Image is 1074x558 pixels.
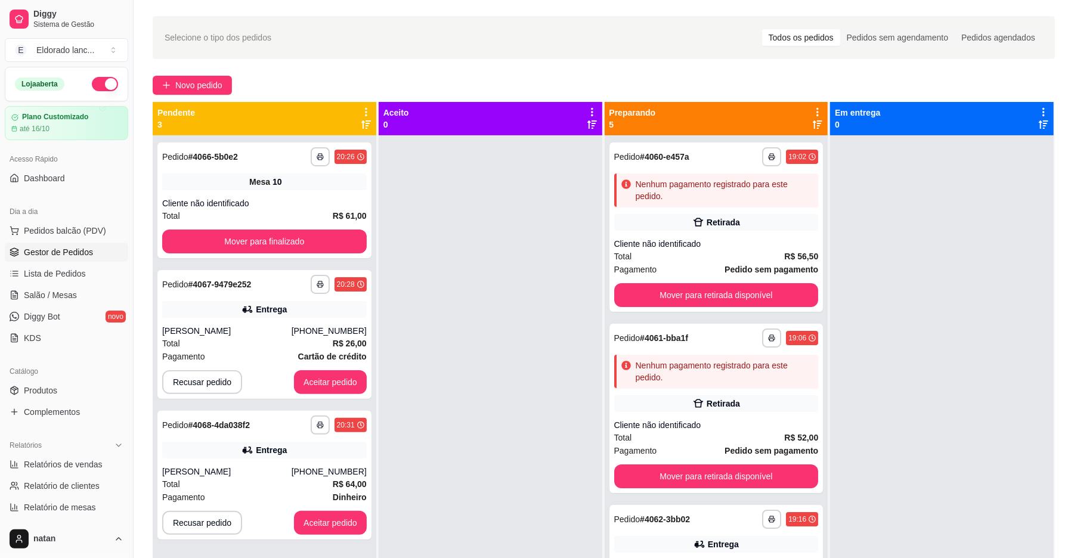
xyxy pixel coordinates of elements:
strong: # 4061-bba1f [640,333,688,343]
span: Diggy Bot [24,311,60,323]
span: Total [162,478,180,491]
a: KDS [5,328,128,348]
div: Nenhum pagamento registrado para este pedido. [636,178,814,202]
div: Nenhum pagamento registrado para este pedido. [636,359,814,383]
div: Acesso Rápido [5,150,128,169]
strong: # 4068-4da038f2 [188,420,250,430]
strong: # 4067-9479e252 [188,280,252,289]
div: 10 [273,176,282,188]
div: Pedidos sem agendamento [840,29,955,46]
span: Salão / Mesas [24,289,77,301]
p: Pendente [157,107,195,119]
span: Pagamento [162,350,205,363]
span: Pagamento [614,444,657,457]
a: Relatório de fidelidadenovo [5,519,128,538]
span: Pedido [162,152,188,162]
span: plus [162,81,171,89]
a: Produtos [5,381,128,400]
span: Pedido [162,420,188,430]
div: [PHONE_NUMBER] [292,466,367,478]
span: Gestor de Pedidos [24,246,93,258]
p: 5 [609,119,656,131]
article: até 16/10 [20,124,49,134]
div: Cliente não identificado [614,419,819,431]
span: Relatórios [10,441,42,450]
span: Pedido [614,152,640,162]
strong: # 4060-e457a [640,152,689,162]
div: Dia a dia [5,202,128,221]
a: DiggySistema de Gestão [5,5,128,33]
a: Gestor de Pedidos [5,243,128,262]
p: 0 [383,119,409,131]
strong: R$ 56,50 [784,252,818,261]
div: Entrega [256,303,287,315]
strong: Cartão de crédito [298,352,367,361]
a: Lista de Pedidos [5,264,128,283]
span: Pedido [614,514,640,524]
div: Cliente não identificado [614,238,819,250]
div: Retirada [707,216,740,228]
p: Aceito [383,107,409,119]
p: Em entrega [835,107,880,119]
button: Mover para retirada disponível [614,283,819,307]
span: Total [614,250,632,263]
span: Produtos [24,385,57,396]
div: 20:26 [337,152,355,162]
div: [PERSON_NAME] [162,325,292,337]
span: Sistema de Gestão [33,20,123,29]
div: Catálogo [5,362,128,381]
span: Novo pedido [175,79,222,92]
div: Cliente não identificado [162,197,367,209]
span: Diggy [33,9,123,20]
button: natan [5,525,128,553]
div: Eldorado lanc ... [36,44,94,56]
strong: # 4062-3bb02 [640,514,690,524]
span: Pagamento [614,263,657,276]
button: Mover para finalizado [162,230,367,253]
strong: R$ 52,00 [784,433,818,442]
strong: # 4066-5b0e2 [188,152,238,162]
button: Mover para retirada disponível [614,464,819,488]
div: Pedidos agendados [955,29,1042,46]
button: Recusar pedido [162,370,242,394]
div: [PHONE_NUMBER] [292,325,367,337]
div: Retirada [707,398,740,410]
div: 20:31 [337,420,355,430]
a: Relatório de clientes [5,476,128,495]
span: Pedidos balcão (PDV) [24,225,106,237]
button: Select a team [5,38,128,62]
span: Relatório de mesas [24,501,96,513]
div: 19:02 [788,152,806,162]
span: Lista de Pedidos [24,268,86,280]
span: Total [162,337,180,350]
strong: R$ 64,00 [333,479,367,489]
a: Diggy Botnovo [5,307,128,326]
button: Recusar pedido [162,511,242,535]
strong: R$ 26,00 [333,339,367,348]
span: Pedido [162,280,188,289]
span: KDS [24,332,41,344]
p: Preparando [609,107,656,119]
span: Total [614,431,632,444]
a: Dashboard [5,169,128,188]
button: Aceitar pedido [294,370,367,394]
span: Selecione o tipo dos pedidos [165,31,271,44]
span: Relatório de clientes [24,480,100,492]
div: Entrega [256,444,287,456]
a: Complementos [5,402,128,421]
a: Salão / Mesas [5,286,128,305]
span: E [15,44,27,56]
span: Complementos [24,406,80,418]
strong: Pedido sem pagamento [725,446,818,455]
strong: Dinheiro [333,492,367,502]
span: Pedido [614,333,640,343]
div: Entrega [708,538,739,550]
div: 19:06 [788,333,806,343]
p: 3 [157,119,195,131]
div: 19:16 [788,514,806,524]
button: Alterar Status [92,77,118,91]
article: Plano Customizado [22,113,88,122]
button: Novo pedido [153,76,232,95]
a: Relatórios de vendas [5,455,128,474]
span: natan [33,534,109,544]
